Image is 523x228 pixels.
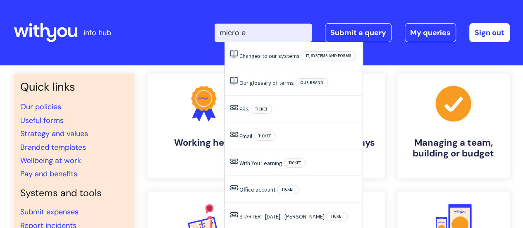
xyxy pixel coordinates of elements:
[239,186,275,193] a: Office account
[154,137,253,148] h4: Working here
[20,169,77,179] a: Pay and benefits
[239,52,300,60] a: Changes to our systems
[215,23,510,42] div: | -
[148,74,260,178] a: Working here
[469,23,510,42] a: Sign out
[326,212,348,221] span: Ticket
[405,23,456,42] a: My queries
[301,51,356,60] span: IT, systems and forms
[239,132,252,140] a: Email
[284,158,306,168] span: Ticket
[239,213,325,220] a: STARTER - [DATE] - [PERSON_NAME]
[296,78,328,87] span: Our brand
[20,142,86,152] a: Branded templates
[239,79,294,86] a: Our glossary of terms
[404,137,503,159] h4: Managing a team, building or budget
[251,105,272,114] span: Ticket
[277,185,299,194] span: Ticket
[20,80,128,94] h3: Quick links
[20,129,88,139] a: Strategy and values
[20,207,79,217] a: Submit expenses
[84,26,111,39] p: info hub
[325,23,392,42] a: Submit a query
[397,74,510,178] a: Managing a team, building or budget
[20,115,64,125] a: Useful forms
[20,102,61,112] a: Our policies
[215,24,312,42] input: Search
[254,132,275,141] span: Ticket
[20,187,128,199] h4: Systems and tools
[20,156,81,166] a: Wellbeing at work
[239,106,249,113] a: ESS
[239,159,282,167] a: With You Learning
